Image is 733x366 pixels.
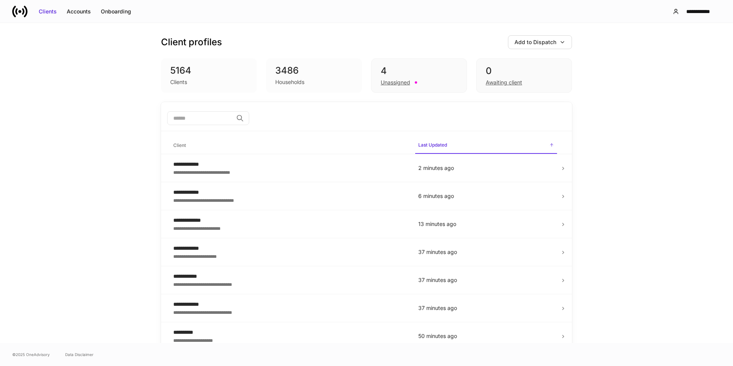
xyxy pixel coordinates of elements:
[418,141,447,148] h6: Last Updated
[418,304,554,312] p: 37 minutes ago
[12,351,50,358] span: © 2025 OneAdvisory
[418,332,554,340] p: 50 minutes ago
[476,58,572,93] div: 0Awaiting client
[486,65,562,77] div: 0
[161,36,222,48] h3: Client profiles
[486,79,522,86] div: Awaiting client
[371,58,467,93] div: 4Unassigned
[34,5,62,18] button: Clients
[170,138,409,153] span: Client
[170,78,187,86] div: Clients
[170,64,248,77] div: 5164
[381,65,457,77] div: 4
[418,248,554,256] p: 37 minutes ago
[39,8,57,15] div: Clients
[381,79,410,86] div: Unassigned
[173,142,186,149] h6: Client
[508,35,572,49] button: Add to Dispatch
[418,164,554,172] p: 2 minutes ago
[418,192,554,200] p: 6 minutes ago
[418,220,554,228] p: 13 minutes ago
[415,137,557,154] span: Last Updated
[62,5,96,18] button: Accounts
[101,8,131,15] div: Onboarding
[275,78,304,86] div: Households
[96,5,136,18] button: Onboarding
[67,8,91,15] div: Accounts
[514,38,556,46] div: Add to Dispatch
[275,64,353,77] div: 3486
[418,276,554,284] p: 37 minutes ago
[65,351,94,358] a: Data Disclaimer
